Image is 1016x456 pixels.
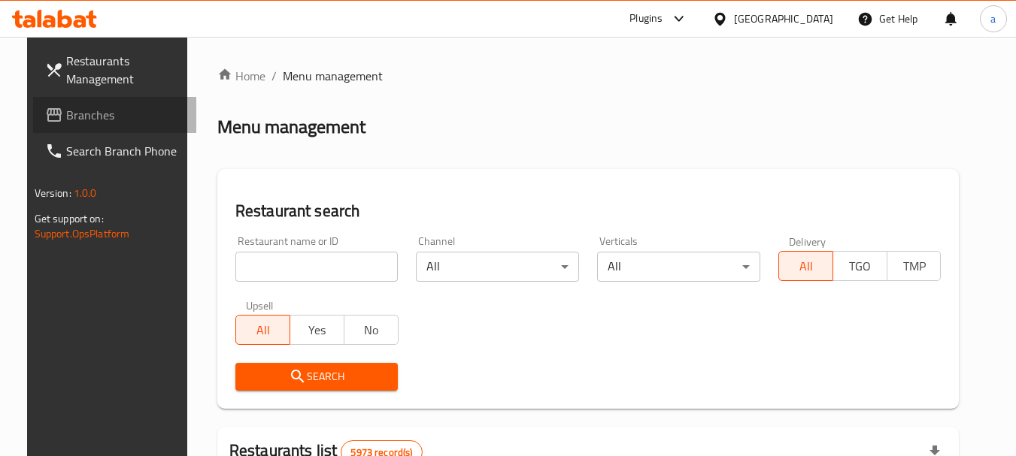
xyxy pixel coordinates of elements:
[778,251,833,281] button: All
[74,183,97,203] span: 1.0.0
[296,319,338,341] span: Yes
[785,255,827,277] span: All
[344,315,399,345] button: No
[66,142,185,160] span: Search Branch Phone
[33,43,197,97] a: Restaurants Management
[893,255,936,277] span: TMP
[789,236,826,246] label: Delivery
[35,183,71,203] span: Version:
[217,115,365,139] h2: Menu management
[242,319,284,341] span: All
[217,67,960,85] nav: breadcrumb
[35,209,104,228] span: Get support on:
[597,252,760,282] div: All
[33,97,197,133] a: Branches
[235,315,290,345] button: All
[290,315,344,345] button: Yes
[283,67,383,85] span: Menu management
[35,224,130,243] a: Support.OpsPlatform
[350,319,393,341] span: No
[887,251,942,281] button: TMP
[271,67,277,85] li: /
[833,251,887,281] button: TGO
[990,11,996,27] span: a
[734,11,833,27] div: [GEOGRAPHIC_DATA]
[246,300,274,310] label: Upsell
[33,133,197,169] a: Search Branch Phone
[629,10,663,28] div: Plugins
[839,255,881,277] span: TGO
[235,200,942,222] h2: Restaurant search
[235,363,399,391] button: Search
[66,52,185,88] span: Restaurants Management
[416,252,579,282] div: All
[66,106,185,124] span: Branches
[235,252,399,282] input: Search for restaurant name or ID..
[247,367,387,386] span: Search
[217,67,265,85] a: Home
